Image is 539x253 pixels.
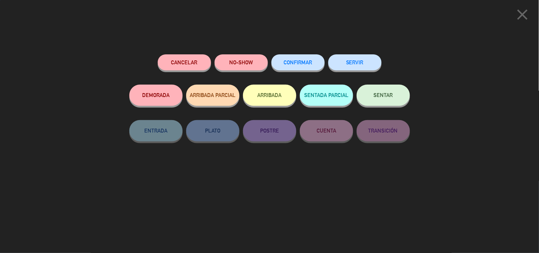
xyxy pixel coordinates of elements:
button: Cancelar [158,54,211,70]
span: CONFIRMAR [284,59,312,65]
button: SENTADA PARCIAL [300,85,353,106]
button: SENTAR [357,85,410,106]
button: ARRIBADA [243,85,296,106]
button: PLATO [186,120,239,141]
button: NO-SHOW [215,54,268,70]
button: DEMORADA [129,85,183,106]
button: TRANSICIÓN [357,120,410,141]
button: POSTRE [243,120,296,141]
button: ARRIBADA PARCIAL [186,85,239,106]
button: CUENTA [300,120,353,141]
i: close [514,6,532,23]
button: close [512,5,534,26]
button: ENTRADA [129,120,183,141]
button: CONFIRMAR [271,54,325,70]
span: ARRIBADA PARCIAL [190,92,236,98]
span: SENTAR [374,92,393,98]
button: SERVIR [328,54,382,70]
